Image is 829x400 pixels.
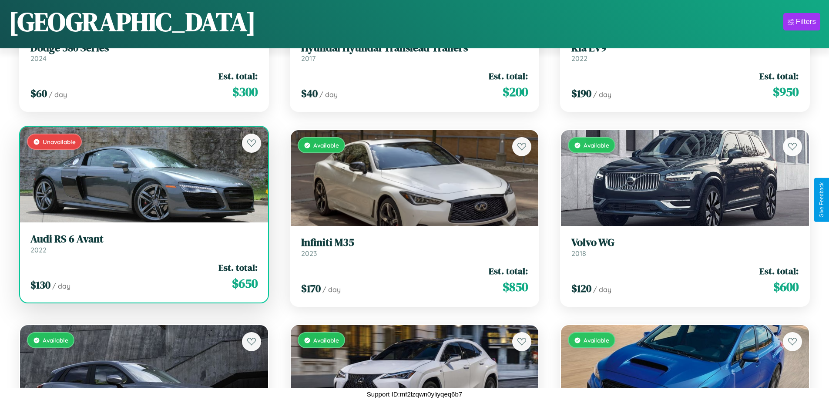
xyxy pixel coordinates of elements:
[571,86,591,101] span: $ 190
[571,236,799,249] h3: Volvo WG
[301,249,317,258] span: 2023
[9,4,256,40] h1: [GEOGRAPHIC_DATA]
[313,336,339,344] span: Available
[30,42,258,63] a: Dodge 580 Series2024
[313,141,339,149] span: Available
[503,83,528,101] span: $ 200
[322,285,341,294] span: / day
[30,86,47,101] span: $ 60
[796,17,816,26] div: Filters
[301,236,528,258] a: Infiniti M352023
[783,13,820,30] button: Filters
[30,54,47,63] span: 2024
[773,278,799,296] span: $ 600
[593,90,611,99] span: / day
[218,70,258,82] span: Est. total:
[571,42,799,63] a: Kia EV92022
[43,138,76,145] span: Unavailable
[30,233,258,254] a: Audi RS 6 Avant2022
[503,278,528,296] span: $ 850
[584,141,609,149] span: Available
[232,275,258,292] span: $ 650
[301,236,528,249] h3: Infiniti M35
[52,282,70,290] span: / day
[301,86,318,101] span: $ 40
[30,233,258,245] h3: Audi RS 6 Avant
[584,336,609,344] span: Available
[319,90,338,99] span: / day
[30,278,50,292] span: $ 130
[759,265,799,277] span: Est. total:
[301,54,315,63] span: 2017
[571,54,587,63] span: 2022
[759,70,799,82] span: Est. total:
[593,285,611,294] span: / day
[489,70,528,82] span: Est. total:
[301,281,321,296] span: $ 170
[367,388,462,400] p: Support ID: mf2lzqwn0yliyqeq6b7
[301,42,528,63] a: Hyundai Hyundai Translead Trailers2017
[489,265,528,277] span: Est. total:
[773,83,799,101] span: $ 950
[43,336,68,344] span: Available
[49,90,67,99] span: / day
[30,245,47,254] span: 2022
[819,182,825,218] div: Give Feedback
[571,281,591,296] span: $ 120
[301,42,528,54] h3: Hyundai Hyundai Translead Trailers
[571,236,799,258] a: Volvo WG2018
[232,83,258,101] span: $ 300
[218,261,258,274] span: Est. total:
[571,249,586,258] span: 2018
